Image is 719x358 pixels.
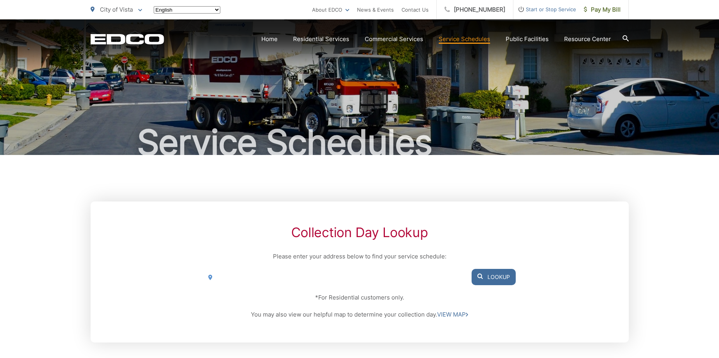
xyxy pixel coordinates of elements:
[472,269,516,285] button: Lookup
[365,34,423,44] a: Commercial Services
[261,34,278,44] a: Home
[402,5,429,14] a: Contact Us
[100,6,133,13] span: City of Vista
[154,6,220,14] select: Select a language
[357,5,394,14] a: News & Events
[91,34,164,45] a: EDCD logo. Return to the homepage.
[584,5,621,14] span: Pay My Bill
[203,293,515,302] p: *For Residential customers only.
[437,310,468,319] a: VIEW MAP
[439,34,490,44] a: Service Schedules
[564,34,611,44] a: Resource Center
[203,225,515,240] h2: Collection Day Lookup
[203,310,515,319] p: You may also view our helpful map to determine your collection day.
[312,5,349,14] a: About EDCO
[506,34,549,44] a: Public Facilities
[91,123,629,162] h1: Service Schedules
[293,34,349,44] a: Residential Services
[203,252,515,261] p: Please enter your address below to find your service schedule:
